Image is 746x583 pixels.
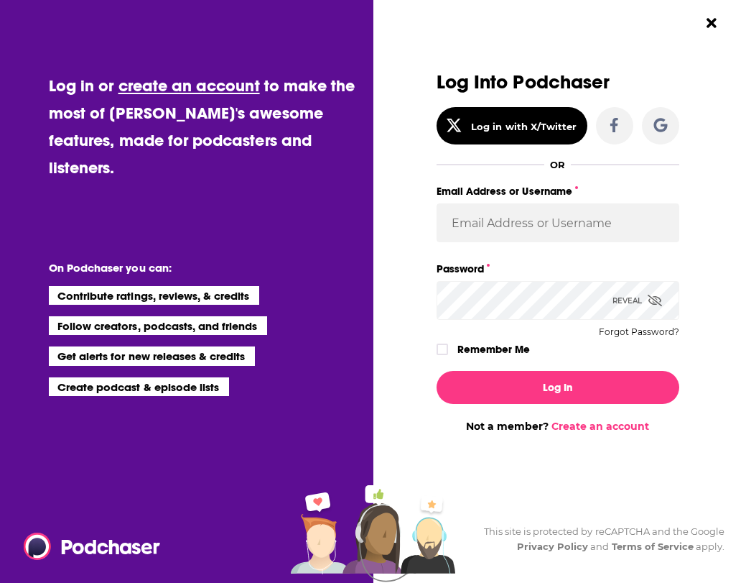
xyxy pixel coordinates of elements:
a: Podchaser - Follow, Share and Rate Podcasts [24,533,150,560]
label: Password [437,260,679,278]
button: Log In [437,371,679,404]
div: Not a member? [437,420,679,433]
a: Privacy Policy [517,541,589,552]
img: Podchaser - Follow, Share and Rate Podcasts [24,533,162,560]
button: Forgot Password? [599,327,679,337]
label: Email Address or Username [437,182,679,201]
div: This site is protected by reCAPTCHA and the Google and apply. [482,524,725,554]
button: Log in with X/Twitter [437,107,587,144]
a: Create an account [551,420,649,433]
a: create an account [118,75,260,96]
li: Contribute ratings, reviews, & credits [49,286,260,305]
h3: Log Into Podchaser [437,72,679,93]
button: Close Button [698,9,725,37]
label: Remember Me [457,340,530,359]
div: Log in with X/Twitter [471,121,577,132]
li: Create podcast & episode lists [49,377,229,396]
a: Terms of Service [612,541,694,552]
div: Reveal [612,281,662,320]
li: Get alerts for new releases & credits [49,346,255,365]
li: On Podchaser you can: [49,261,336,275]
input: Email Address or Username [437,203,679,242]
div: OR [550,159,565,170]
li: Follow creators, podcasts, and friends [49,316,268,335]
